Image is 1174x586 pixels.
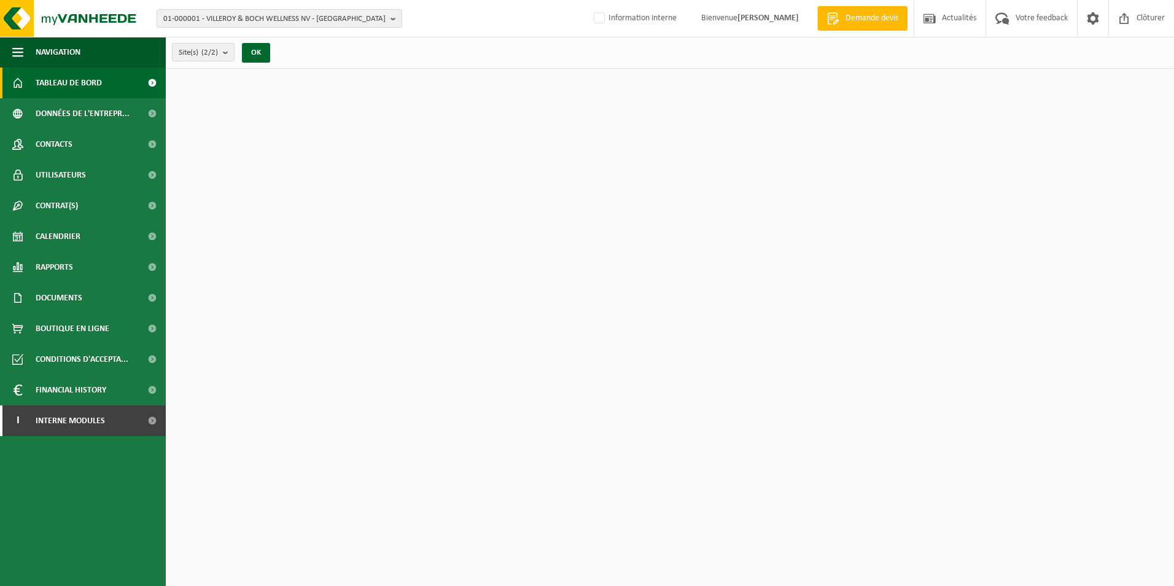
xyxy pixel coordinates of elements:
span: Rapports [36,252,73,283]
span: Financial History [36,375,106,405]
span: Boutique en ligne [36,313,109,344]
span: Calendrier [36,221,80,252]
strong: [PERSON_NAME] [737,14,799,23]
button: Site(s)(2/2) [172,43,235,61]
span: Tableau de bord [36,68,102,98]
span: Site(s) [179,44,218,62]
label: Information interne [591,9,677,28]
span: I [12,405,23,436]
span: Contrat(s) [36,190,78,221]
button: OK [242,43,270,63]
span: Contacts [36,129,72,160]
count: (2/2) [201,49,218,57]
span: Navigation [36,37,80,68]
span: 01-000001 - VILLEROY & BOCH WELLNESS NV - [GEOGRAPHIC_DATA] [163,10,386,28]
span: Utilisateurs [36,160,86,190]
span: Documents [36,283,82,313]
span: Conditions d'accepta... [36,344,128,375]
a: Demande devis [817,6,908,31]
span: Interne modules [36,405,105,436]
button: 01-000001 - VILLEROY & BOCH WELLNESS NV - [GEOGRAPHIC_DATA] [157,9,402,28]
span: Données de l'entrepr... [36,98,130,129]
span: Demande devis [842,12,901,25]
